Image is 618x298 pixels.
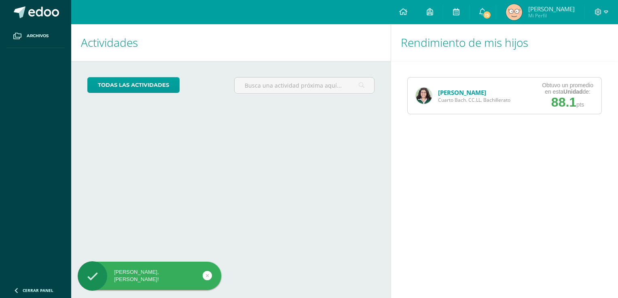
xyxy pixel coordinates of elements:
a: todas las Actividades [87,77,180,93]
img: 41d68f7af260826ad2118df5fef270c6.png [416,88,432,104]
span: pts [576,101,584,108]
a: Archivos [6,24,65,48]
div: [PERSON_NAME], [PERSON_NAME]! [78,269,221,283]
h1: Actividades [81,24,381,61]
span: Cerrar panel [23,288,53,293]
strong: Unidad [563,88,582,95]
span: Archivos [27,33,49,39]
span: 88.1 [551,95,576,109]
h1: Rendimiento de mis hijos [401,24,608,61]
input: Busca una actividad próxima aquí... [235,78,374,93]
span: 15 [483,10,491,19]
span: [PERSON_NAME] [528,5,575,13]
div: Obtuvo un promedio en esta de: [542,82,593,95]
a: [PERSON_NAME] [438,88,486,97]
span: Mi Perfil [528,12,575,19]
img: e8f35826510c7e9edea8f34d143d1a33.png [506,4,522,20]
span: Cuarto Bach. CC.LL. Bachillerato [438,97,510,103]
